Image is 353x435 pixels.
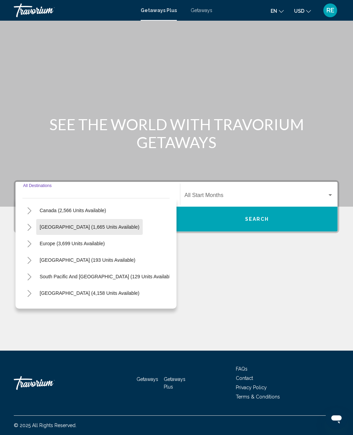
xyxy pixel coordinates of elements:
[294,6,311,16] button: Change currency
[176,207,337,231] button: Search
[22,220,36,234] button: Toggle Caribbean & Atlantic Islands (1,665 units available)
[236,394,280,400] a: Terms & Conditions
[22,270,36,283] button: Toggle South Pacific and Oceania (129 units available)
[36,269,178,284] button: South Pacific and [GEOGRAPHIC_DATA] (129 units available)
[40,274,174,279] span: South Pacific and [GEOGRAPHIC_DATA] (129 units available)
[36,252,139,268] button: [GEOGRAPHIC_DATA] (193 units available)
[236,385,267,390] a: Privacy Policy
[36,302,139,318] button: [GEOGRAPHIC_DATA] (202 units available)
[36,236,108,251] button: Europe (3,699 units available)
[326,7,334,14] span: RE
[40,257,135,263] span: [GEOGRAPHIC_DATA] (193 units available)
[40,224,139,230] span: [GEOGRAPHIC_DATA] (1,665 units available)
[137,376,158,382] a: Getaways
[40,290,139,296] span: [GEOGRAPHIC_DATA] (4,158 units available)
[321,3,339,18] button: User Menu
[141,8,177,13] a: Getaways Plus
[22,303,36,317] button: Toggle Central America (202 units available)
[22,237,36,250] button: Toggle Europe (3,699 units available)
[22,286,36,300] button: Toggle South America (4,158 units available)
[164,376,185,390] a: Getaways Plus
[245,217,269,222] span: Search
[36,203,110,218] button: Canada (2,566 units available)
[14,3,134,17] a: Travorium
[47,115,306,151] h1: SEE THE WORLD WITH TRAVORIUM GETAWAYS
[271,6,284,16] button: Change language
[271,8,277,14] span: en
[36,219,143,235] button: [GEOGRAPHIC_DATA] (1,665 units available)
[294,8,304,14] span: USD
[236,375,253,381] a: Contact
[22,253,36,267] button: Toggle Australia (193 units available)
[14,373,83,393] a: Travorium
[325,407,347,429] iframe: Button to launch messaging window
[236,366,248,372] a: FAQs
[40,208,106,213] span: Canada (2,566 units available)
[40,241,105,246] span: Europe (3,699 units available)
[36,285,143,301] button: [GEOGRAPHIC_DATA] (4,158 units available)
[16,182,337,231] div: Search widget
[14,423,77,428] span: © 2025 All Rights Reserved.
[191,8,212,13] a: Getaways
[22,204,36,217] button: Toggle Canada (2,566 units available)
